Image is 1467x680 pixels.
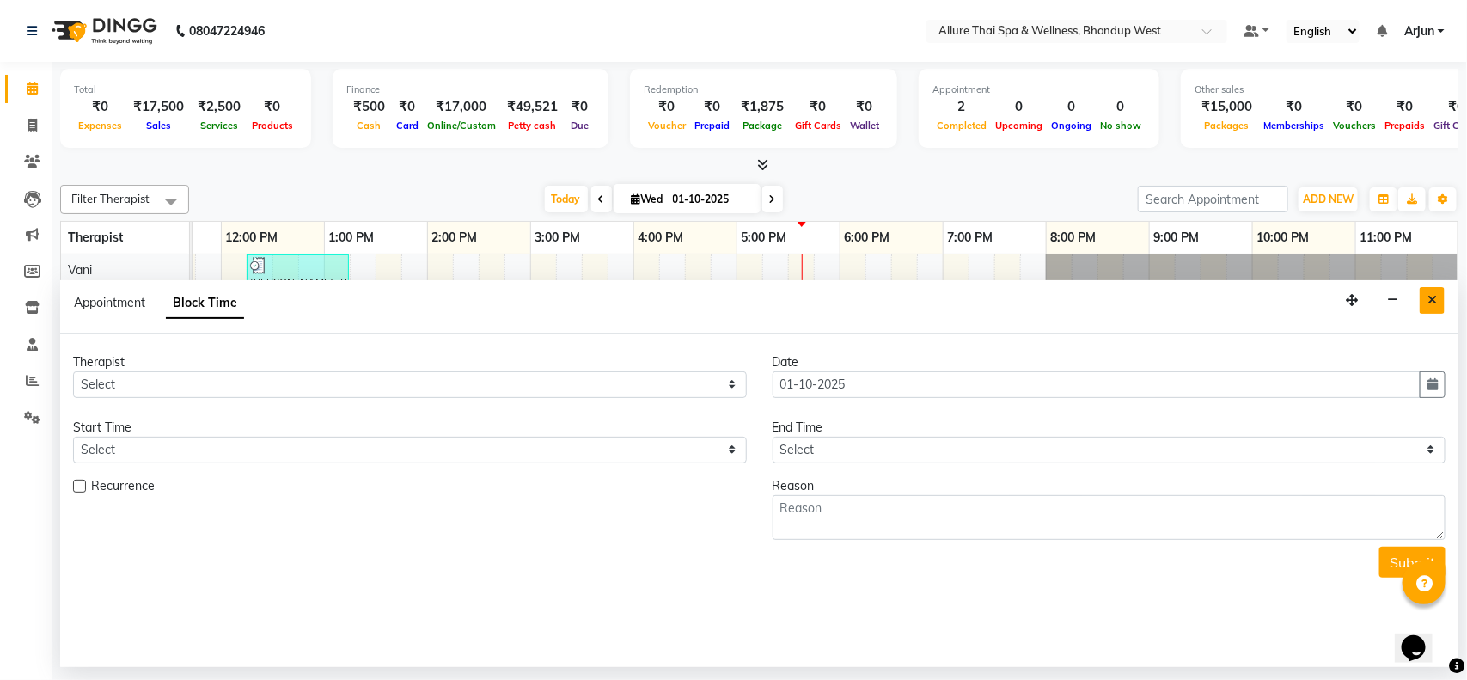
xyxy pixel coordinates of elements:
span: Memberships [1259,119,1329,132]
span: Wallet [846,119,883,132]
span: Ongoing [1047,119,1096,132]
div: ₹0 [565,97,595,117]
span: Services [196,119,242,132]
span: Expenses [74,119,126,132]
div: Date [773,353,1446,371]
div: ₹0 [690,97,734,117]
span: Packages [1201,119,1254,132]
div: ₹0 [791,97,846,117]
div: ₹0 [1329,97,1380,117]
a: 1:00 PM [325,225,379,250]
div: Reason [773,477,1446,495]
img: logo [44,7,162,55]
a: 8:00 PM [1047,225,1101,250]
div: ₹0 [846,97,883,117]
span: Petty cash [504,119,561,132]
button: Submit [1379,547,1446,578]
input: Search Appointment [1138,186,1288,212]
span: Today [545,186,588,212]
div: ₹2,500 [191,97,248,117]
div: 0 [1047,97,1096,117]
span: Upcoming [991,119,1047,132]
span: Prepaid [690,119,734,132]
a: 4:00 PM [634,225,688,250]
span: Online/Custom [423,119,500,132]
span: Appointment [74,295,145,310]
a: 9:00 PM [1150,225,1204,250]
div: Finance [346,83,595,97]
span: Package [738,119,786,132]
span: Prepaids [1380,119,1429,132]
div: 0 [1096,97,1146,117]
span: Due [566,119,593,132]
div: 2 [932,97,991,117]
span: Wed [627,193,668,205]
span: Card [392,119,423,132]
div: 0 [991,97,1047,117]
button: ADD NEW [1299,187,1358,211]
div: ₹1,875 [734,97,791,117]
div: End Time [773,419,1446,437]
div: ₹17,000 [423,97,500,117]
input: 2025-10-01 [668,187,754,212]
span: Voucher [644,119,690,132]
div: ₹0 [1380,97,1429,117]
div: Total [74,83,297,97]
button: Close [1420,287,1445,314]
span: ADD NEW [1303,193,1354,205]
span: No show [1096,119,1146,132]
div: ₹500 [346,97,392,117]
div: Therapist [73,353,747,371]
div: Start Time [73,419,747,437]
div: Appointment [932,83,1146,97]
span: Filter Therapist [71,192,150,205]
span: Arjun [1404,22,1434,40]
span: Recurrence [91,477,155,499]
a: 7:00 PM [944,225,998,250]
b: 08047224946 [189,7,265,55]
div: ₹15,000 [1195,97,1259,117]
div: ₹0 [1259,97,1329,117]
span: Block Time [166,288,244,319]
span: Products [248,119,297,132]
a: 2:00 PM [428,225,482,250]
span: Vani [68,262,92,278]
div: ₹0 [74,97,126,117]
span: Gift Cards [791,119,846,132]
a: 6:00 PM [840,225,895,250]
input: yyyy-mm-dd [773,371,1421,398]
span: Sales [142,119,175,132]
div: ₹17,500 [126,97,191,117]
div: ₹0 [392,97,423,117]
div: Redemption [644,83,883,97]
a: 10:00 PM [1253,225,1314,250]
a: 11:00 PM [1356,225,1417,250]
a: 12:00 PM [222,225,283,250]
span: Completed [932,119,991,132]
a: 3:00 PM [531,225,585,250]
div: ₹0 [248,97,297,117]
div: ₹0 [644,97,690,117]
span: Therapist [68,230,123,245]
div: ₹49,521 [500,97,565,117]
div: [PERSON_NAME], TK01, 12:15 PM-01:15 PM, DEEP TISSUE MASSAGE - 60 [248,257,347,290]
iframe: chat widget [1395,611,1450,663]
span: Cash [353,119,386,132]
span: Vouchers [1329,119,1380,132]
a: 5:00 PM [737,225,792,250]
